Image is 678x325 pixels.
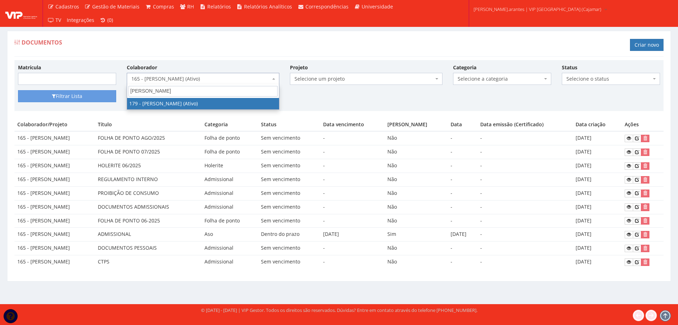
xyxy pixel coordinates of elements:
span: Universidade [362,3,393,10]
td: Não [385,186,447,200]
th: Ações [622,118,664,131]
span: Selecione o status [566,75,651,82]
td: Sim [385,228,447,242]
td: - [477,159,573,173]
span: Selecione um projeto [295,75,434,82]
td: - [448,255,477,269]
label: Categoria [453,64,476,71]
td: - [477,242,573,255]
td: Sem vencimento [258,186,320,200]
td: DOCUMENTOS PESSOAIS [95,242,201,255]
td: PROIBIÇÃO DE CONSUMO [95,186,201,200]
a: Integrações [64,13,97,27]
td: - [448,186,477,200]
td: HOLERITE 06/2025 [95,159,201,173]
td: 165 - [PERSON_NAME] [14,131,95,145]
th: Data [448,118,477,131]
span: Gestão de Materiais [92,3,139,10]
td: Aso [202,228,258,242]
td: Não [385,145,447,159]
span: Selecione o status [562,73,660,85]
td: Não [385,173,447,186]
td: Não [385,242,447,255]
th: Data emissão (Certificado) [477,118,573,131]
td: [DATE] [573,145,622,159]
td: Sem vencimento [258,145,320,159]
td: 165 - [PERSON_NAME] [14,228,95,242]
span: Documentos [22,39,62,46]
td: FOLHA DE PONTO 06-2025 [95,214,201,228]
td: Dentro do prazo [258,228,320,242]
td: 165 - [PERSON_NAME] [14,200,95,214]
td: 165 - [PERSON_NAME] [14,255,95,269]
th: [PERSON_NAME] [385,118,447,131]
label: Projeto [290,64,308,71]
td: Admissional [202,200,258,214]
td: - [448,173,477,186]
td: Sem vencimento [258,173,320,186]
td: 165 - [PERSON_NAME] [14,159,95,173]
td: [DATE] [573,173,622,186]
td: [DATE] [573,186,622,200]
span: Cadastros [55,3,79,10]
td: Folha de ponto [202,145,258,159]
span: (0) [107,17,113,23]
span: TV [55,17,61,23]
td: - [320,242,385,255]
span: Relatórios [207,3,231,10]
span: Relatórios Analíticos [244,3,292,10]
td: REGULAMENTO INTERNO [95,173,201,186]
th: Data vencimento [320,118,385,131]
td: - [477,131,573,145]
a: TV [45,13,64,27]
img: logo [5,8,37,19]
td: Sem vencimento [258,159,320,173]
td: Admissional [202,255,258,269]
td: [DATE] [573,228,622,242]
td: FOLHA DE PONTO AGO/2025 [95,131,201,145]
span: 165 - MOISES BARBOSA DA SILVA (Ativo) [131,75,270,82]
td: Sem vencimento [258,131,320,145]
td: - [448,242,477,255]
span: [PERSON_NAME].arantes | VIP [GEOGRAPHIC_DATA] (Cajamar) [474,6,601,13]
th: Colaborador/Projeto [14,118,95,131]
td: - [320,186,385,200]
td: - [448,214,477,228]
span: Compras [153,3,174,10]
td: [DATE] [573,255,622,269]
td: - [477,200,573,214]
td: - [320,131,385,145]
td: - [477,186,573,200]
td: - [320,159,385,173]
td: Folha de ponto [202,131,258,145]
td: 165 - [PERSON_NAME] [14,242,95,255]
td: 165 - [PERSON_NAME] [14,214,95,228]
th: Data criação [573,118,622,131]
td: Não [385,255,447,269]
td: Sem vencimento [258,242,320,255]
td: Folha de ponto [202,214,258,228]
label: Status [562,64,577,71]
td: - [320,255,385,269]
td: Não [385,159,447,173]
td: [DATE] [320,228,385,242]
td: - [448,159,477,173]
td: FOLHA DE PONTO 07/2025 [95,145,201,159]
td: ADMISSIONAL [95,228,201,242]
td: - [477,228,573,242]
td: Não [385,214,447,228]
span: Correspondências [305,3,349,10]
td: Sem vencimento [258,214,320,228]
td: Não [385,200,447,214]
td: - [477,173,573,186]
td: - [320,173,385,186]
span: RH [187,3,194,10]
td: DOCUMENTOS ADMISSIONAIS [95,200,201,214]
td: [DATE] [448,228,477,242]
span: Selecione a categoria [453,73,551,85]
td: 165 - [PERSON_NAME] [14,173,95,186]
button: Filtrar Lista [18,90,116,102]
th: Status [258,118,320,131]
td: - [477,255,573,269]
td: 165 - [PERSON_NAME] [14,186,95,200]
